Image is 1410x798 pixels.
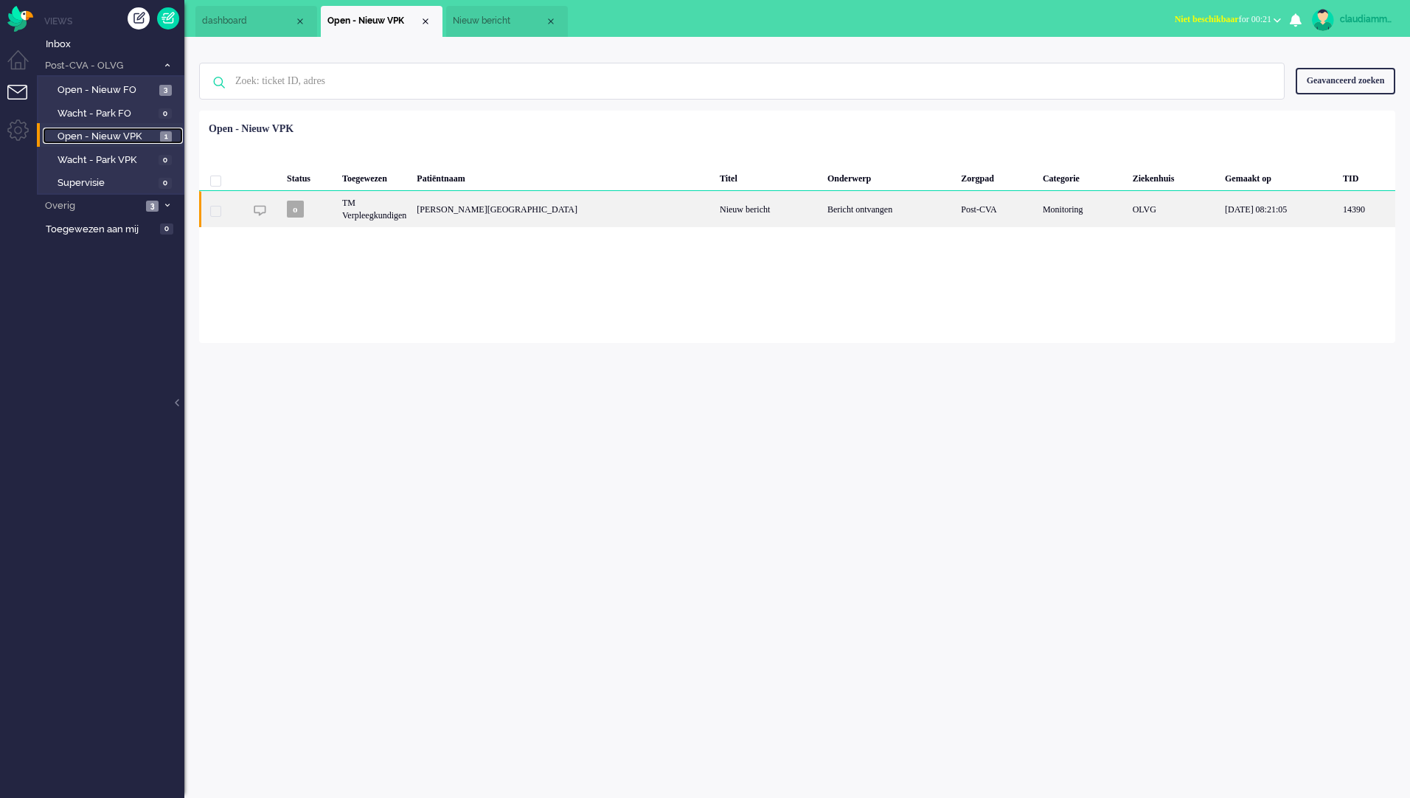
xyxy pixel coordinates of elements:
div: Creëer ticket [128,7,150,30]
img: avatar [1312,9,1334,31]
li: Tickets menu [7,85,41,118]
a: claudiammsc [1309,9,1395,31]
div: Patiëntnaam [411,162,715,191]
div: Ziekenhuis [1128,162,1220,191]
span: Open - Nieuw VPK [327,15,420,27]
input: Zoek: ticket ID, adres [224,63,1264,99]
div: claudiammsc [1340,12,1395,27]
div: Titel [715,162,822,191]
div: 14390 [1338,191,1395,227]
div: Close tab [545,15,557,27]
a: Inbox [43,35,184,52]
div: Categorie [1038,162,1128,191]
li: View [321,6,442,37]
a: Quick Ticket [157,7,179,30]
a: Wacht - Park VPK 0 [43,151,183,167]
span: Wacht - Park FO [58,107,155,121]
div: Post-CVA [956,191,1038,227]
div: Onderwerp [822,162,956,191]
span: for 00:21 [1175,14,1271,24]
div: Bericht ontvangen [822,191,956,227]
span: 3 [159,85,172,96]
span: Toegewezen aan mij [46,223,156,237]
button: Niet beschikbaarfor 00:21 [1166,9,1290,30]
div: 14390 [199,191,1395,227]
div: Open - Nieuw VPK [209,122,294,136]
li: Views [44,15,184,27]
div: Nieuw bericht [715,191,822,227]
div: [DATE] 08:21:05 [1220,191,1338,227]
li: Dashboard menu [7,50,41,83]
div: Close tab [294,15,306,27]
span: 0 [159,178,172,189]
img: ic-search-icon.svg [200,63,238,102]
div: OLVG [1128,191,1220,227]
div: Toegewezen [337,162,411,191]
span: 0 [159,155,172,166]
span: Post-CVA - OLVG [43,59,157,73]
img: ic_chat_grey.svg [254,204,266,217]
div: Monitoring [1038,191,1128,227]
div: Gemaakt op [1220,162,1338,191]
li: Dashboard [195,6,317,37]
div: TM Verpleegkundigen [337,191,411,227]
span: Supervisie [58,176,155,190]
span: Open - Nieuw FO [58,83,156,97]
div: TID [1338,162,1395,191]
li: Admin menu [7,119,41,153]
li: Niet beschikbaarfor 00:21 [1166,4,1290,37]
div: Zorgpad [956,162,1038,191]
div: Close tab [420,15,431,27]
span: Niet beschikbaar [1175,14,1239,24]
a: Omnidesk [7,10,33,21]
a: Toegewezen aan mij 0 [43,221,184,237]
span: 1 [160,131,172,142]
a: Supervisie 0 [43,174,183,190]
span: 3 [146,201,159,212]
a: Open - Nieuw FO 3 [43,81,183,97]
a: Wacht - Park FO 0 [43,105,183,121]
span: 0 [159,108,172,119]
div: Geavanceerd zoeken [1296,68,1395,94]
span: Nieuw bericht [453,15,545,27]
li: 14321 [446,6,568,37]
span: Wacht - Park VPK [58,153,155,167]
span: dashboard [202,15,294,27]
span: Overig [43,199,142,213]
div: [PERSON_NAME][GEOGRAPHIC_DATA] [411,191,715,227]
div: Status [282,162,337,191]
span: o [287,201,304,218]
span: 0 [160,223,173,235]
a: Open - Nieuw VPK 1 [43,128,183,144]
img: flow_omnibird.svg [7,6,33,32]
span: Inbox [46,38,184,52]
span: Open - Nieuw VPK [58,130,156,144]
